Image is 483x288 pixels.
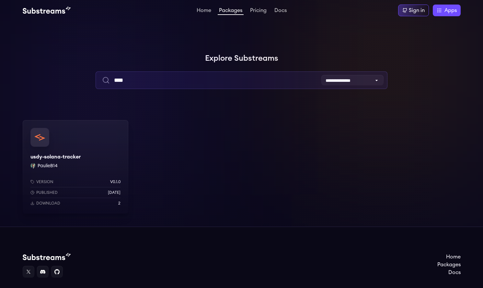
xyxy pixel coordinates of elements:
p: Published [36,190,58,195]
a: Sign in [398,5,429,16]
a: Packages [437,261,461,269]
a: Home [437,253,461,261]
a: Packages [218,8,244,15]
a: Pricing [249,8,268,14]
img: Substream's logo [23,6,71,14]
p: Download [36,201,60,206]
span: Apps [444,6,457,14]
p: v0.1.0 [110,179,121,184]
p: [DATE] [108,190,121,195]
button: PaulieB14 [38,163,58,169]
a: Home [195,8,213,14]
p: Version [36,179,53,184]
div: Sign in [409,6,425,14]
a: usdy-solana-trackerusdy-solana-trackerPaulieB14 PaulieB14Versionv0.1.0Published[DATE]Download2 [23,120,128,214]
a: Docs [273,8,288,14]
img: Substream's logo [23,253,71,261]
a: Docs [437,269,461,276]
h1: Explore Substreams [23,52,461,65]
p: 2 [118,201,121,206]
